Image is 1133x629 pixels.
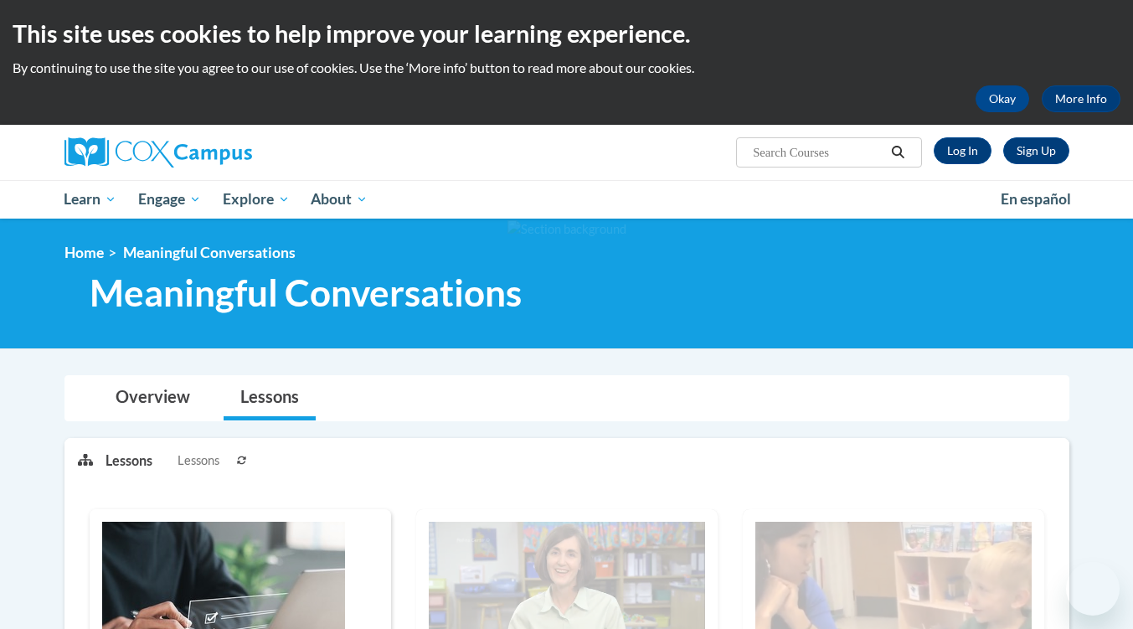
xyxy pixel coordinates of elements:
[13,17,1120,50] h2: This site uses cookies to help improve your learning experience.
[178,451,219,470] span: Lessons
[1003,137,1069,164] a: Register
[64,189,116,209] span: Learn
[127,180,212,219] a: Engage
[64,137,252,168] img: Cox Campus
[751,142,885,162] input: Search Courses
[1042,85,1120,112] a: More Info
[212,180,301,219] a: Explore
[54,180,128,219] a: Learn
[138,189,201,209] span: Engage
[13,59,1120,77] p: By continuing to use the site you agree to our use of cookies. Use the ‘More info’ button to read...
[311,189,368,209] span: About
[64,244,104,261] a: Home
[64,137,383,168] a: Cox Campus
[934,137,991,164] a: Log In
[39,180,1094,219] div: Main menu
[224,376,316,420] a: Lessons
[1001,190,1071,208] span: En español
[223,189,290,209] span: Explore
[106,451,152,470] p: Lessons
[507,220,626,239] img: Section background
[90,271,522,315] span: Meaningful Conversations
[885,142,910,162] button: Search
[990,182,1082,217] a: En español
[123,244,296,261] span: Meaningful Conversations
[99,376,207,420] a: Overview
[300,180,379,219] a: About
[976,85,1029,112] button: Okay
[1066,562,1120,616] iframe: Button to launch messaging window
